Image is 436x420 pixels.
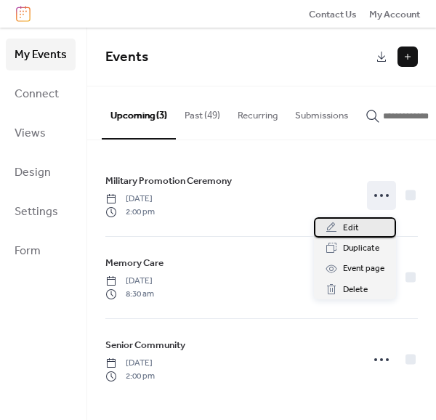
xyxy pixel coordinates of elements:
[6,195,76,227] a: Settings
[105,173,232,189] a: Military Promotion Ceremony
[343,241,379,256] span: Duplicate
[6,156,76,188] a: Design
[15,122,46,145] span: Views
[309,7,357,22] span: Contact Us
[309,7,357,21] a: Contact Us
[6,78,76,110] a: Connect
[105,370,155,383] span: 2:00 pm
[105,255,163,271] a: Memory Care
[105,206,155,219] span: 2:00 pm
[286,86,357,137] button: Submissions
[6,39,76,70] a: My Events
[105,288,154,301] span: 8:30 am
[343,262,384,276] span: Event page
[15,201,58,224] span: Settings
[369,7,420,22] span: My Account
[105,337,185,353] a: Senior Community
[176,86,229,137] button: Past (49)
[105,275,154,288] span: [DATE]
[343,221,359,235] span: Edit
[15,44,67,67] span: My Events
[102,86,176,139] button: Upcoming (3)
[105,193,155,206] span: [DATE]
[6,235,76,267] a: Form
[6,117,76,149] a: Views
[15,83,59,106] span: Connect
[369,7,420,21] a: My Account
[105,256,163,270] span: Memory Care
[15,240,41,263] span: Form
[229,86,286,137] button: Recurring
[16,6,31,22] img: logo
[105,357,155,370] span: [DATE]
[15,161,51,185] span: Design
[105,338,185,352] span: Senior Community
[105,174,232,188] span: Military Promotion Ceremony
[343,283,368,297] span: Delete
[105,44,148,70] span: Events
